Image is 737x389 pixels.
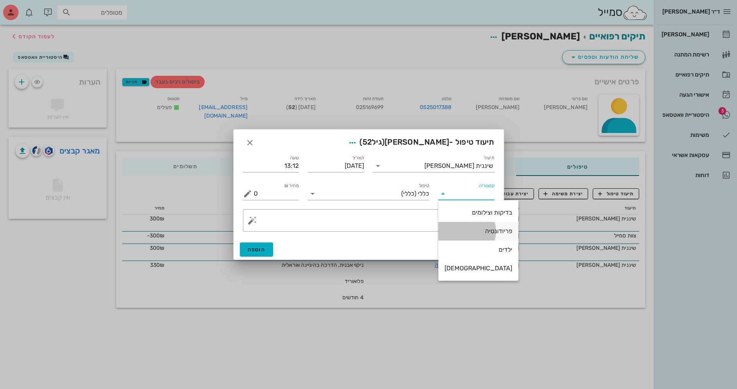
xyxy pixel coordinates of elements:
[484,155,494,161] label: תיעוד
[352,155,364,161] label: תאריך
[445,227,512,235] div: פריודונטיה
[359,137,385,147] span: (גיל )
[385,137,449,147] span: [PERSON_NAME]
[401,190,416,197] span: (כללי)
[445,246,512,253] div: ילדים
[345,136,494,150] span: תיעוד טיפול -
[418,190,429,197] span: כללי
[445,209,512,216] div: בדיקות וצילומים
[479,183,494,189] label: קטגוריה
[284,183,299,189] label: מחיר ₪
[240,242,274,256] button: הוספה
[243,189,252,198] button: מחיר ₪ appended action
[373,160,494,172] div: תיעודשיננית [PERSON_NAME]
[290,155,299,161] label: שעה
[248,246,266,253] span: הוספה
[445,264,512,272] div: [DEMOGRAPHIC_DATA]
[419,183,429,189] label: טיפול
[363,137,372,147] span: 52
[424,162,493,169] div: שיננית [PERSON_NAME]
